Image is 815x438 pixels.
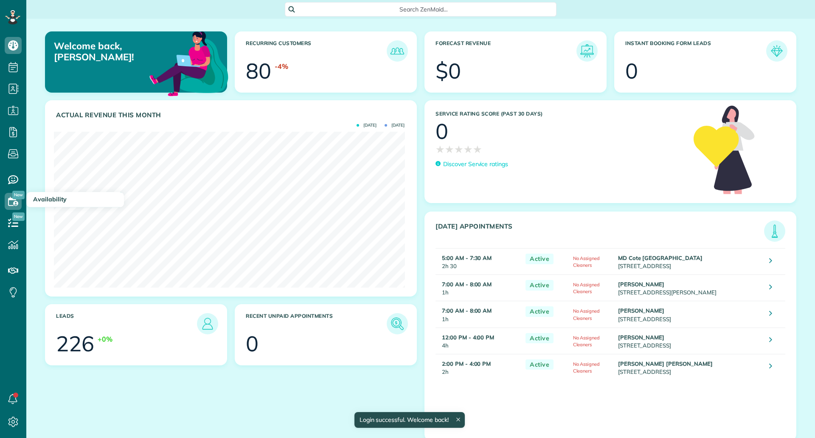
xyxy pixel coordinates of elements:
span: No Assigned Cleaners [573,282,600,294]
span: New [12,212,25,221]
img: icon_todays_appointments-901f7ab196bb0bea1936b74009e4eb5ffbc2d2711fa7634e0d609ed5ef32b18b.png [766,223,783,240]
img: icon_forecast_revenue-8c13a41c7ed35a8dcfafea3cbb826a0462acb37728057bba2d056411b612bbbe.png [579,42,596,59]
span: Availability [33,195,67,203]
a: Discover Service ratings [436,160,508,169]
span: No Assigned Cleaners [573,361,600,374]
div: 0 [625,60,638,82]
img: icon_unpaid_appointments-47b8ce3997adf2238b356f14209ab4cced10bd1f174958f3ca8f1d0dd7fffeee.png [389,315,406,332]
strong: [PERSON_NAME] [618,307,665,314]
strong: 12:00 PM - 4:00 PM [442,334,494,341]
div: $0 [436,60,461,82]
h3: Recurring Customers [246,40,387,62]
div: 0 [246,333,259,354]
div: -4% [275,62,288,71]
p: Discover Service ratings [443,160,508,169]
span: ★ [445,142,454,157]
img: dashboard_welcome-42a62b7d889689a78055ac9021e634bf52bae3f8056760290aed330b23ab8690.png [148,22,230,104]
span: ★ [473,142,482,157]
h3: Service Rating score (past 30 days) [436,111,685,117]
td: 2h 30 [436,249,521,275]
span: [DATE] [357,123,377,127]
img: icon_leads-1bed01f49abd5b7fead27621c3d59655bb73ed531f8eeb49469d10e621d6b896.png [199,315,216,332]
span: [DATE] [385,123,405,127]
strong: 7:00 AM - 8:00 AM [442,307,492,314]
span: ★ [454,142,464,157]
td: [STREET_ADDRESS] [616,249,763,275]
h3: Instant Booking Form Leads [625,40,766,62]
strong: 5:00 AM - 7:30 AM [442,254,492,261]
td: 1h [436,275,521,301]
strong: [PERSON_NAME] [PERSON_NAME] [618,360,713,367]
td: [STREET_ADDRESS] [616,354,763,380]
span: New [12,191,25,199]
div: Login successful. Welcome back! [354,412,464,428]
td: [STREET_ADDRESS] [616,328,763,354]
div: 80 [246,60,271,82]
span: No Assigned Cleaners [573,255,600,268]
strong: 2:00 PM - 4:00 PM [442,360,491,367]
td: [STREET_ADDRESS] [616,301,763,328]
span: Active [526,280,554,291]
td: [STREET_ADDRESS][PERSON_NAME] [616,275,763,301]
strong: MD Cote [GEOGRAPHIC_DATA] [618,254,703,261]
span: ★ [436,142,445,157]
img: icon_recurring_customers-cf858462ba22bcd05b5a5880d41d6543d210077de5bb9ebc9590e49fd87d84ed.png [389,42,406,59]
strong: [PERSON_NAME] [618,281,665,288]
div: 226 [56,333,94,354]
h3: Actual Revenue this month [56,111,408,119]
span: ★ [464,142,473,157]
span: Active [526,333,554,344]
div: 0 [436,121,448,142]
h3: Forecast Revenue [436,40,576,62]
strong: [PERSON_NAME] [618,334,665,341]
strong: 7:00 AM - 8:00 AM [442,281,492,288]
span: Active [526,306,554,317]
div: +0% [98,334,112,344]
span: No Assigned Cleaners [573,335,600,348]
h3: Leads [56,313,197,334]
p: Welcome back, [PERSON_NAME]! [54,40,169,63]
span: No Assigned Cleaners [573,308,600,321]
td: 1h [436,301,521,328]
td: 4h [436,328,521,354]
h3: Recent unpaid appointments [246,313,387,334]
span: Active [526,359,554,370]
td: 2h [436,354,521,380]
img: icon_form_leads-04211a6a04a5b2264e4ee56bc0799ec3eb69b7e499cbb523a139df1d13a81ae0.png [768,42,785,59]
span: Active [526,254,554,264]
h3: [DATE] Appointments [436,223,764,242]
